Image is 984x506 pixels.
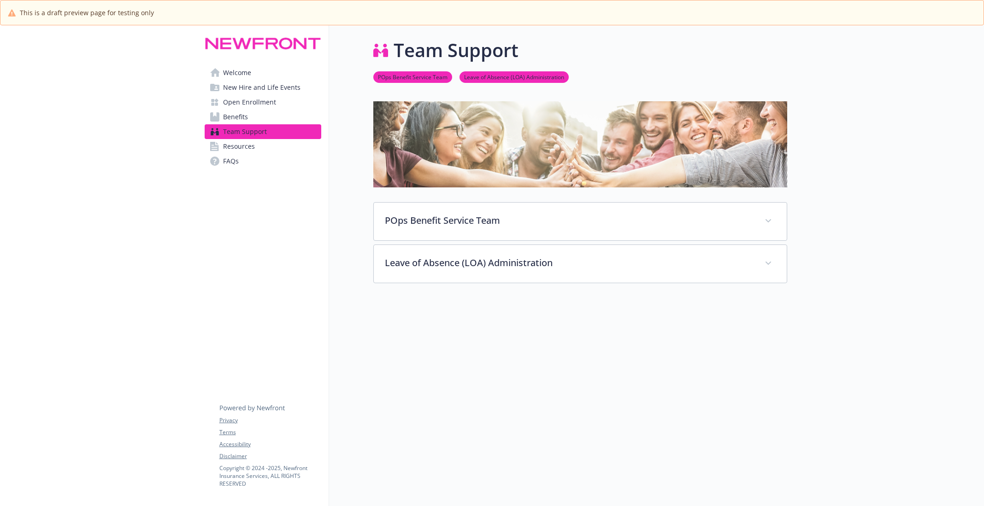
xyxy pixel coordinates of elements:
span: Team Support [223,124,267,139]
span: FAQs [223,154,239,169]
a: Disclaimer [219,452,321,460]
img: team support page banner [373,101,787,187]
a: FAQs [205,154,321,169]
p: Leave of Absence (LOA) Administration [385,256,754,270]
a: Team Support [205,124,321,139]
a: Terms [219,428,321,436]
a: New Hire and Life Events [205,80,321,95]
span: Welcome [223,65,251,80]
span: Open Enrollment [223,95,276,110]
p: Copyright © 2024 - 2025 , Newfront Insurance Services, ALL RIGHTS RESERVED [219,464,321,488]
div: Leave of Absence (LOA) Administration [374,245,787,283]
span: This is a draft preview page for testing only [20,8,154,17]
a: Accessibility [219,440,321,448]
a: Privacy [219,416,321,425]
div: POps Benefit Service Team [374,203,787,240]
a: Resources [205,139,321,154]
a: Benefits [205,110,321,124]
h1: Team Support [394,36,519,64]
span: Resources [223,139,255,154]
a: Welcome [205,65,321,80]
span: Benefits [223,110,248,124]
p: POps Benefit Service Team [385,214,754,227]
a: Open Enrollment [205,95,321,110]
a: Leave of Absence (LOA) Administration [460,72,569,81]
span: New Hire and Life Events [223,80,301,95]
a: POps Benefit Service Team [373,72,452,81]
